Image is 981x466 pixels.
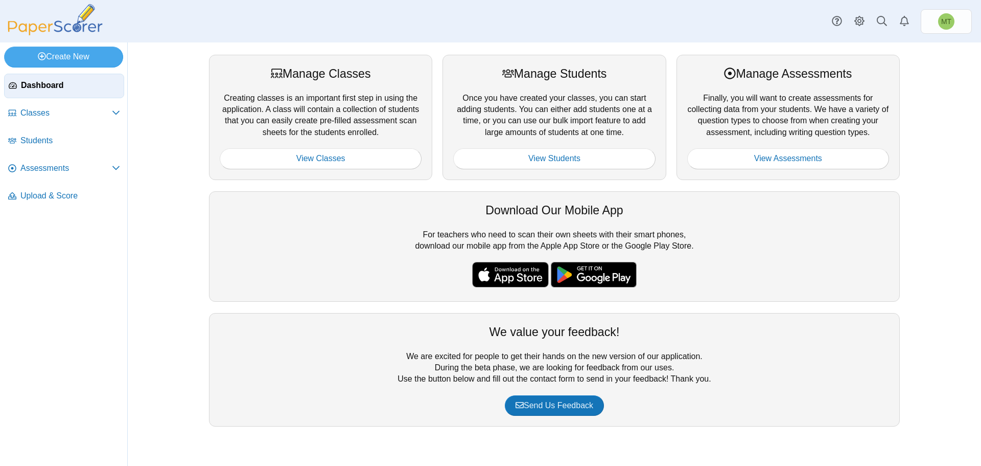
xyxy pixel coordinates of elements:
[505,395,604,416] a: Send Us Feedback
[551,262,637,287] img: google-play-badge.png
[4,184,124,209] a: Upload & Score
[893,10,916,33] a: Alerts
[938,13,954,30] span: Melody Taylor
[676,55,900,180] div: Finally, you will want to create assessments for collecting data from your students. We have a va...
[516,401,593,410] span: Send Us Feedback
[687,148,889,169] a: View Assessments
[442,55,666,180] div: Once you have created your classes, you can start adding students. You can either add students on...
[20,190,120,202] span: Upload & Score
[20,107,112,119] span: Classes
[4,157,124,181] a: Assessments
[4,74,124,98] a: Dashboard
[921,9,972,34] a: Melody Taylor
[220,65,422,82] div: Manage Classes
[4,101,124,126] a: Classes
[21,80,120,91] span: Dashboard
[472,262,549,287] img: apple-store-badge.svg
[209,191,900,302] div: For teachers who need to scan their own sheets with their smart phones, download our mobile app f...
[220,148,422,169] a: View Classes
[453,65,655,82] div: Manage Students
[209,55,432,180] div: Creating classes is an important first step in using the application. A class will contain a coll...
[4,4,106,35] img: PaperScorer
[453,148,655,169] a: View Students
[4,28,106,37] a: PaperScorer
[20,163,112,174] span: Assessments
[4,47,123,67] a: Create New
[4,129,124,153] a: Students
[209,313,900,427] div: We are excited for people to get their hands on the new version of our application. During the be...
[687,65,889,82] div: Manage Assessments
[220,202,889,218] div: Download Our Mobile App
[941,18,951,25] span: Melody Taylor
[20,135,120,146] span: Students
[220,324,889,340] div: We value your feedback!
